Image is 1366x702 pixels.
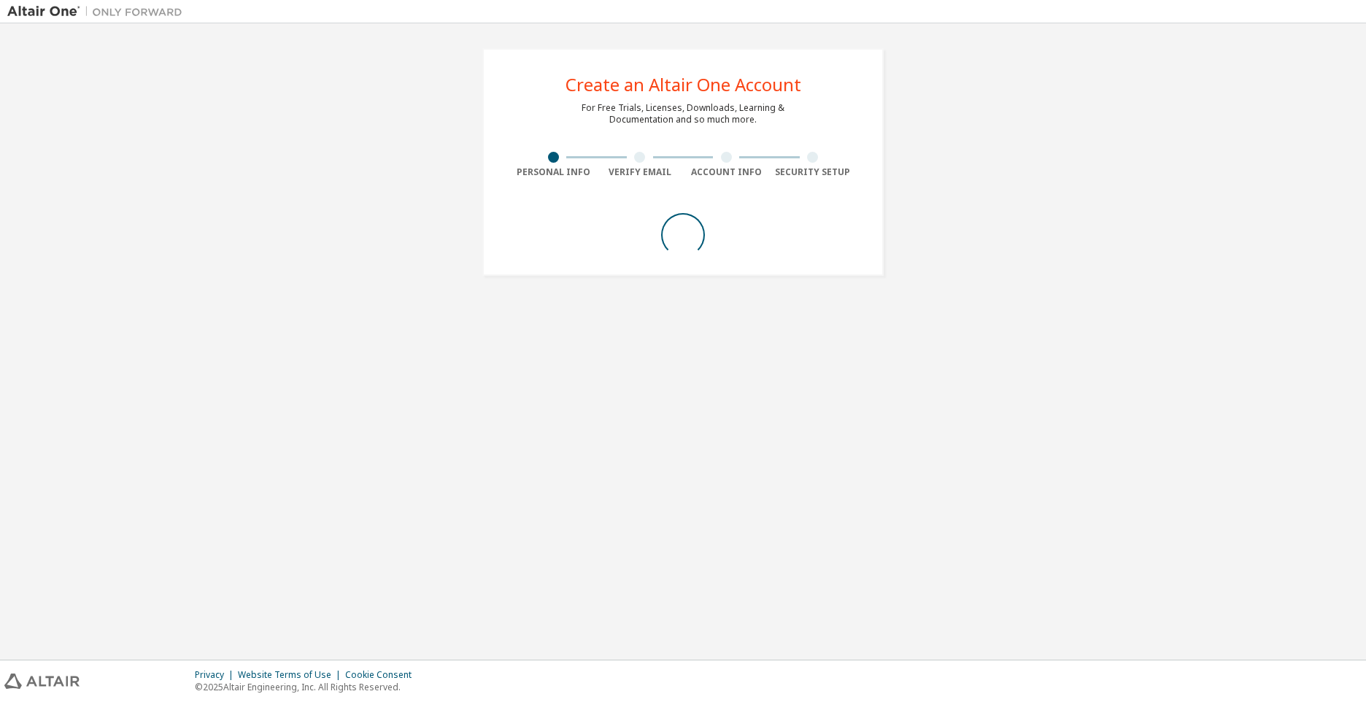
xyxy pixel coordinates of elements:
div: Personal Info [510,166,597,178]
div: Security Setup [770,166,857,178]
img: Altair One [7,4,190,19]
div: Privacy [195,669,238,681]
div: Verify Email [597,166,684,178]
div: Account Info [683,166,770,178]
p: © 2025 Altair Engineering, Inc. All Rights Reserved. [195,681,420,693]
div: Website Terms of Use [238,669,345,681]
div: Cookie Consent [345,669,420,681]
div: Create an Altair One Account [566,76,801,93]
div: For Free Trials, Licenses, Downloads, Learning & Documentation and so much more. [582,102,784,126]
img: altair_logo.svg [4,674,80,689]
